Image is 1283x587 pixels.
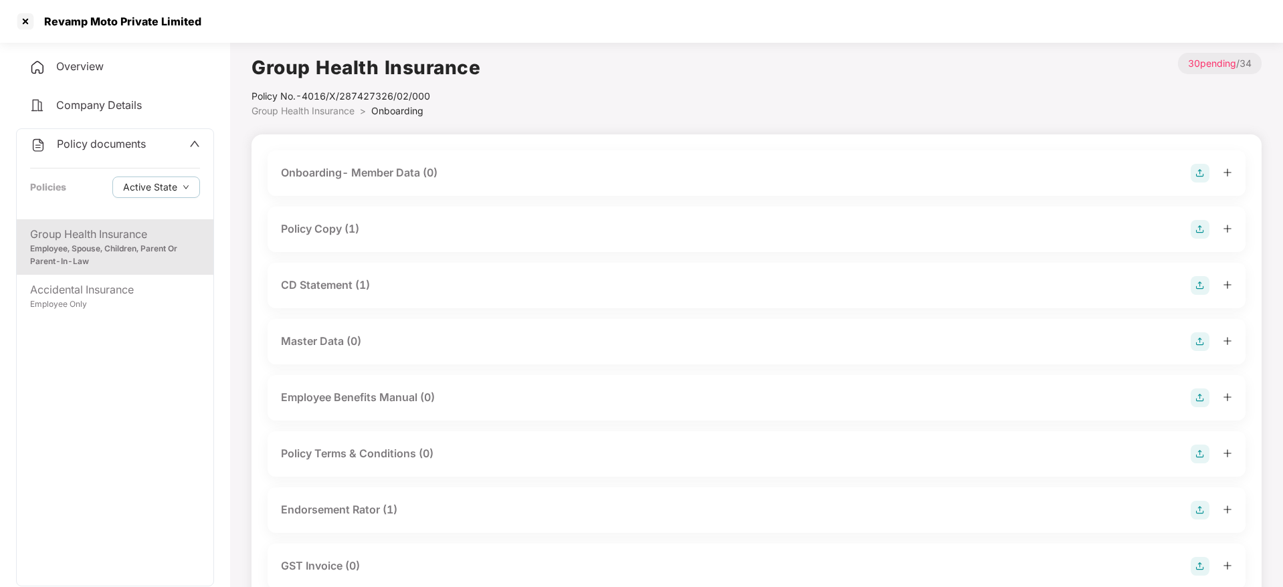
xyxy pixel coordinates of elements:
div: Policies [30,180,66,195]
img: svg+xml;base64,PHN2ZyB4bWxucz0iaHR0cDovL3d3dy53My5vcmcvMjAwMC9zdmciIHdpZHRoPSIyNCIgaGVpZ2h0PSIyNC... [30,137,46,153]
button: Active Statedown [112,177,200,198]
img: svg+xml;base64,PHN2ZyB4bWxucz0iaHR0cDovL3d3dy53My5vcmcvMjAwMC9zdmciIHdpZHRoPSIyNCIgaGVpZ2h0PSIyNC... [29,60,45,76]
span: plus [1223,392,1232,402]
span: Group Health Insurance [252,105,355,116]
div: Policy Copy (1) [281,221,359,237]
span: Active State [123,180,177,195]
div: CD Statement (1) [281,277,370,293]
span: plus [1223,168,1232,177]
span: Onboarding [371,105,423,116]
img: svg+xml;base64,PHN2ZyB4bWxucz0iaHR0cDovL3d3dy53My5vcmcvMjAwMC9zdmciIHdpZHRoPSIyOCIgaGVpZ2h0PSIyOC... [1191,220,1209,239]
div: Employee Benefits Manual (0) [281,389,435,406]
span: plus [1223,561,1232,570]
div: Employee, Spouse, Children, Parent Or Parent-In-Law [30,243,200,268]
span: > [360,105,366,116]
span: down [183,184,189,191]
span: plus [1223,280,1232,289]
span: up [189,138,200,149]
img: svg+xml;base64,PHN2ZyB4bWxucz0iaHR0cDovL3d3dy53My5vcmcvMjAwMC9zdmciIHdpZHRoPSIyOCIgaGVpZ2h0PSIyOC... [1191,388,1209,407]
span: plus [1223,449,1232,458]
span: Company Details [56,98,142,112]
h1: Group Health Insurance [252,53,480,82]
div: Revamp Moto Private Limited [36,15,201,28]
div: Policy No.- 4016/X/287427326/02/000 [252,89,480,104]
p: / 34 [1178,53,1262,74]
img: svg+xml;base64,PHN2ZyB4bWxucz0iaHR0cDovL3d3dy53My5vcmcvMjAwMC9zdmciIHdpZHRoPSIyOCIgaGVpZ2h0PSIyOC... [1191,445,1209,463]
span: plus [1223,336,1232,346]
span: plus [1223,505,1232,514]
img: svg+xml;base64,PHN2ZyB4bWxucz0iaHR0cDovL3d3dy53My5vcmcvMjAwMC9zdmciIHdpZHRoPSIyOCIgaGVpZ2h0PSIyOC... [1191,501,1209,519]
div: Onboarding- Member Data (0) [281,164,437,181]
img: svg+xml;base64,PHN2ZyB4bWxucz0iaHR0cDovL3d3dy53My5vcmcvMjAwMC9zdmciIHdpZHRoPSIyOCIgaGVpZ2h0PSIyOC... [1191,164,1209,183]
span: Policy documents [57,137,146,150]
div: GST Invoice (0) [281,558,360,574]
div: Group Health Insurance [30,226,200,243]
div: Policy Terms & Conditions (0) [281,445,433,462]
img: svg+xml;base64,PHN2ZyB4bWxucz0iaHR0cDovL3d3dy53My5vcmcvMjAwMC9zdmciIHdpZHRoPSIyOCIgaGVpZ2h0PSIyOC... [1191,332,1209,351]
span: plus [1223,224,1232,233]
img: svg+xml;base64,PHN2ZyB4bWxucz0iaHR0cDovL3d3dy53My5vcmcvMjAwMC9zdmciIHdpZHRoPSIyNCIgaGVpZ2h0PSIyNC... [29,98,45,114]
span: 30 pending [1188,57,1236,69]
div: Accidental Insurance [30,281,200,298]
div: Master Data (0) [281,333,361,350]
div: Endorsement Rator (1) [281,501,397,518]
span: Overview [56,60,104,73]
img: svg+xml;base64,PHN2ZyB4bWxucz0iaHR0cDovL3d3dy53My5vcmcvMjAwMC9zdmciIHdpZHRoPSIyOCIgaGVpZ2h0PSIyOC... [1191,276,1209,295]
img: svg+xml;base64,PHN2ZyB4bWxucz0iaHR0cDovL3d3dy53My5vcmcvMjAwMC9zdmciIHdpZHRoPSIyOCIgaGVpZ2h0PSIyOC... [1191,557,1209,576]
div: Employee Only [30,298,200,311]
